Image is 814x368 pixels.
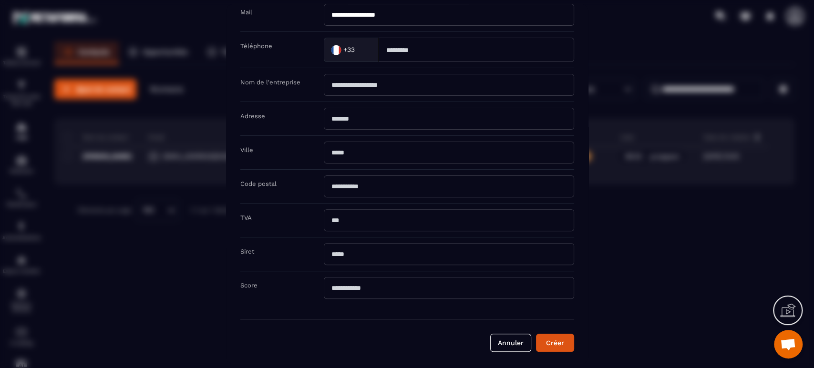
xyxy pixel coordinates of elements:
label: Mail [240,9,252,16]
div: Ouvrir le chat [774,330,803,358]
span: +33 [343,45,354,54]
label: Score [240,282,258,289]
label: Adresse [240,112,265,120]
img: Country Flag [326,40,345,59]
label: Siret [240,248,254,255]
button: Créer [536,334,574,352]
label: Code postal [240,180,277,187]
input: Search for option [357,42,369,57]
div: Search for option [324,38,379,62]
button: Annuler [490,334,531,352]
label: Téléphone [240,42,272,50]
label: TVA [240,214,252,221]
label: Nom de l'entreprise [240,79,300,86]
label: Ville [240,146,253,153]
